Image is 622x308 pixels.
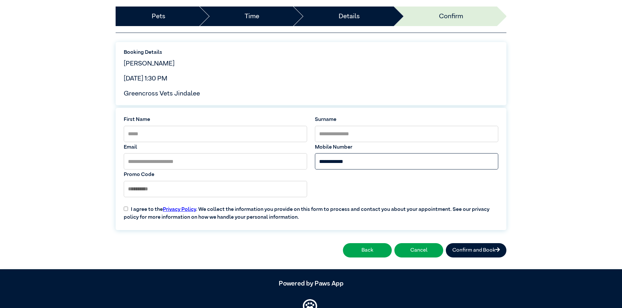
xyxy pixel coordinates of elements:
label: Surname [315,116,498,124]
label: Mobile Number [315,143,498,151]
label: First Name [124,116,307,124]
input: I agree to thePrivacy Policy. We collect the information you provide on this form to process and ... [124,207,128,211]
a: Privacy Policy [163,207,196,212]
a: Details [339,11,360,21]
span: Greencross Vets Jindalee [124,90,200,97]
label: Email [124,143,307,151]
button: Back [343,243,392,257]
label: I agree to the . We collect the information you provide on this form to process and contact you a... [120,200,502,221]
h5: Powered by Paws App [116,280,506,287]
label: Promo Code [124,171,307,179]
button: Cancel [394,243,443,257]
span: [DATE] 1:30 PM [124,75,167,82]
button: Confirm and Book [446,243,506,257]
label: Booking Details [124,49,498,56]
span: [PERSON_NAME] [124,60,175,67]
a: Pets [152,11,165,21]
a: Time [245,11,259,21]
